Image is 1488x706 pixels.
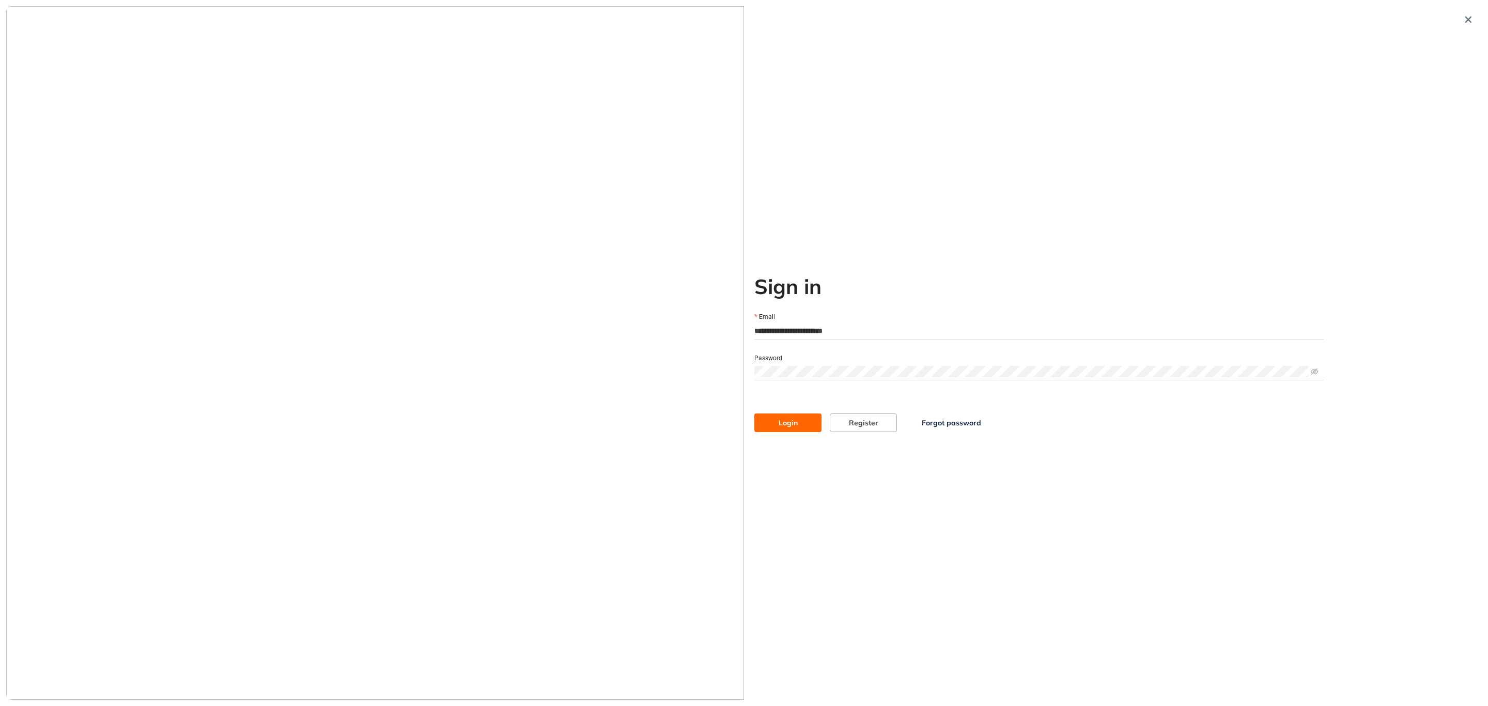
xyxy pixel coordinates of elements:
button: Forgot password [905,413,998,432]
span: Register [849,417,878,428]
span: Forgot password [922,417,981,428]
label: Password [754,354,782,363]
input: Password [754,366,1309,377]
label: Email [754,312,775,322]
button: Register [830,413,897,432]
button: logo [22,22,151,48]
span: Login [779,417,798,428]
button: Login [754,413,822,432]
span: eye-invisible [1311,368,1318,375]
h2: Sign in [754,274,1324,299]
input: Email [754,323,1324,339]
img: cover image [6,6,744,700]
